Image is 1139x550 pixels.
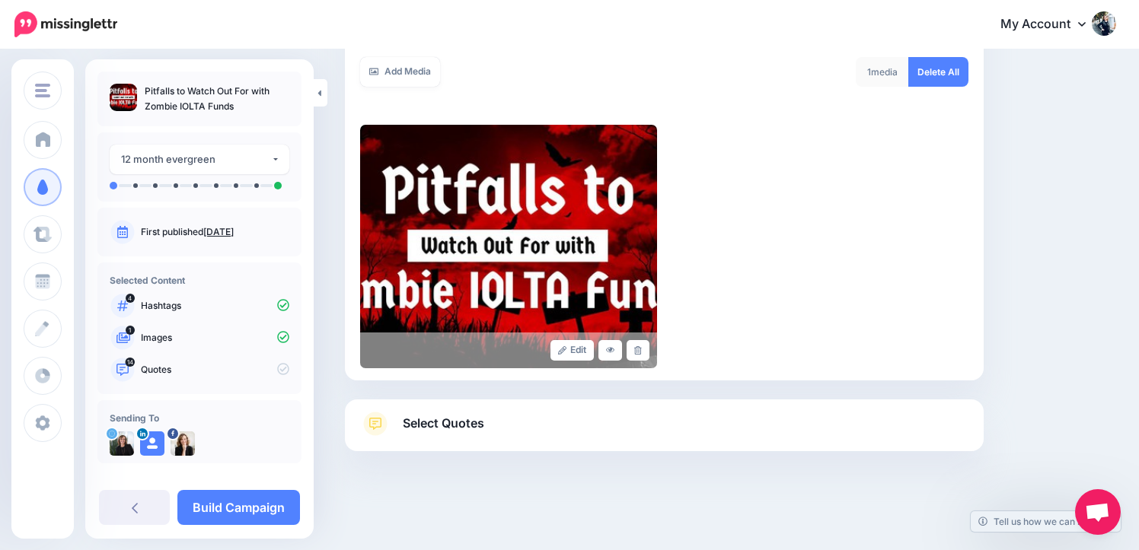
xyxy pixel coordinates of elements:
h4: Selected Content [110,275,289,286]
span: 1 [126,326,135,335]
img: 325356396_563029482349385_6594150499625394851_n-bsa130042.jpg [171,431,195,456]
img: Missinglettr [14,11,117,37]
p: First published [141,225,289,239]
div: Open chat [1075,489,1121,535]
div: media [856,57,909,87]
a: Delete All [908,57,968,87]
a: Add Media [360,57,440,87]
p: Pitfalls to Watch Out For with Zombie IOLTA Funds [145,84,289,114]
span: 4 [126,294,135,303]
a: Select Quotes [360,412,968,451]
img: qTmzClX--41366.jpg [110,431,134,456]
a: Tell us how we can improve [971,511,1121,532]
a: My Account [985,6,1116,43]
a: Edit [550,340,594,361]
p: Images [141,331,289,345]
a: [DATE] [203,226,234,237]
img: 2d355f4847c12542b21f8020f6cf7fba_thumb.jpg [110,84,137,111]
span: 1 [867,66,871,78]
p: Quotes [141,363,289,377]
img: user_default_image.png [140,431,164,456]
img: menu.png [35,84,50,97]
span: Select Quotes [403,413,484,434]
button: 12 month evergreen [110,145,289,174]
div: 12 month evergreen [121,151,271,168]
img: 2d355f4847c12542b21f8020f6cf7fba_large.jpg [360,125,657,368]
p: Hashtags [141,299,289,313]
span: 14 [126,358,136,367]
h4: Sending To [110,412,289,424]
